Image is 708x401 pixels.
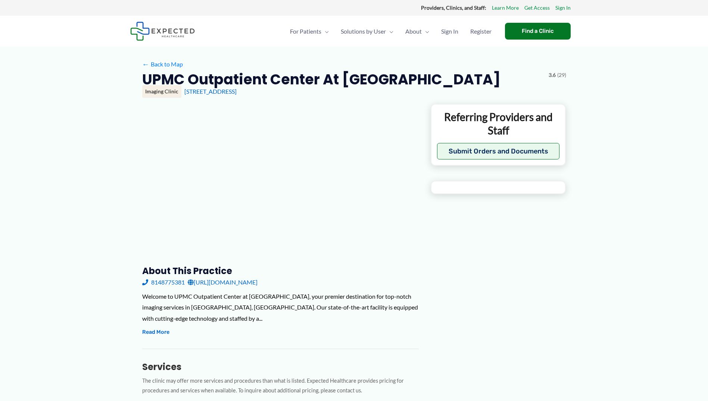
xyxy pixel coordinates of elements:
p: The clinic may offer more services and procedures than what is listed. Expected Healthcare provid... [142,376,419,396]
span: 3.6 [549,70,556,80]
a: Solutions by UserMenu Toggle [335,18,399,44]
img: Expected Healthcare Logo - side, dark font, small [130,22,195,41]
span: About [405,18,422,44]
div: Imaging Clinic [142,85,181,98]
a: [URL][DOMAIN_NAME] [188,277,258,288]
h3: About this practice [142,265,419,277]
span: Sign In [441,18,458,44]
span: Menu Toggle [386,18,393,44]
h2: UPMC Outpatient Center at [GEOGRAPHIC_DATA] [142,70,500,88]
span: (29) [557,70,566,80]
p: Referring Providers and Staff [437,110,560,137]
a: [STREET_ADDRESS] [184,88,237,95]
a: Sign In [435,18,464,44]
div: Welcome to UPMC Outpatient Center at [GEOGRAPHIC_DATA], your premier destination for top-notch im... [142,291,419,324]
span: For Patients [290,18,321,44]
span: Register [470,18,492,44]
span: ← [142,60,149,68]
a: Get Access [524,3,550,13]
nav: Primary Site Navigation [284,18,498,44]
span: Menu Toggle [321,18,329,44]
a: Register [464,18,498,44]
button: Read More [142,328,169,337]
strong: Providers, Clinics, and Staff: [421,4,486,11]
a: Learn More [492,3,519,13]
a: 8148775381 [142,277,185,288]
span: Solutions by User [341,18,386,44]
a: For PatientsMenu Toggle [284,18,335,44]
a: ←Back to Map [142,59,183,70]
span: Menu Toggle [422,18,429,44]
a: AboutMenu Toggle [399,18,435,44]
a: Find a Clinic [505,23,571,40]
button: Submit Orders and Documents [437,143,560,159]
a: Sign In [555,3,571,13]
h3: Services [142,361,419,373]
